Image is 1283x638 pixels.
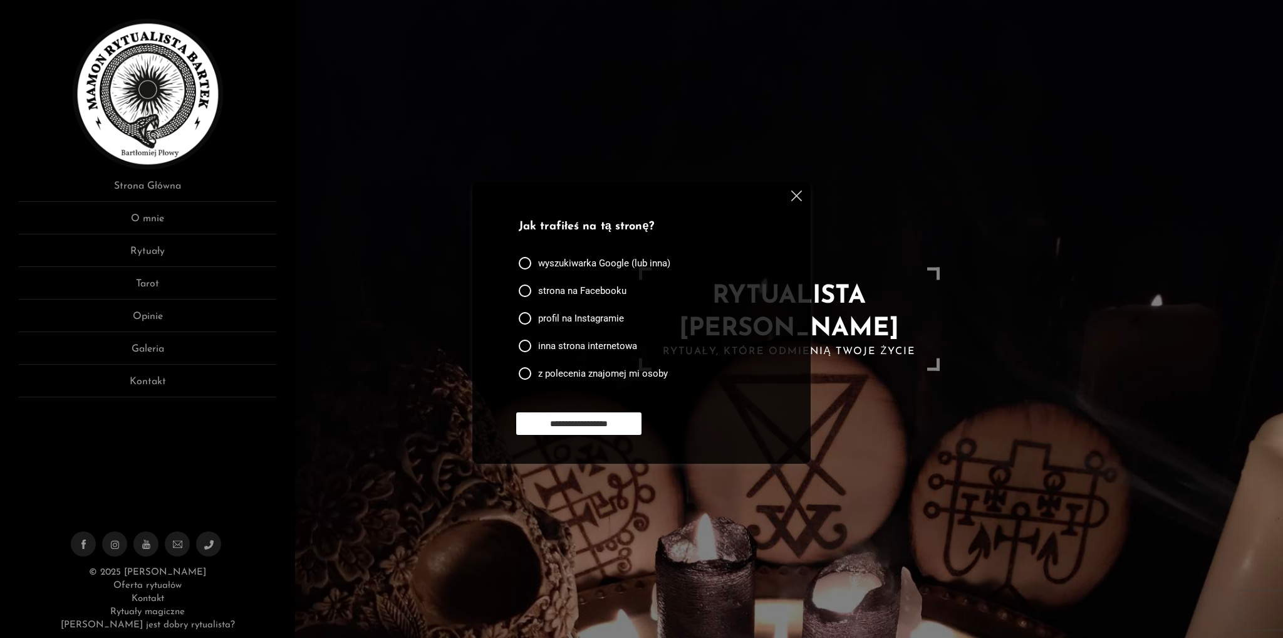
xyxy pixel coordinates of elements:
[538,257,670,269] span: wyszukiwarka Google (lub inna)
[113,581,181,590] a: Oferta rytuałów
[19,342,276,365] a: Galeria
[538,312,624,325] span: profil na Instagramie
[538,367,668,380] span: z polecenia znajomej mi osoby
[110,607,184,617] a: Rytuały magiczne
[19,374,276,397] a: Kontakt
[538,340,637,352] span: inna strona internetowa
[19,211,276,234] a: O mnie
[538,285,626,297] span: strona na Facebooku
[19,309,276,332] a: Opinie
[61,620,235,630] a: [PERSON_NAME] jest dobry rytualista?
[19,276,276,300] a: Tarot
[791,191,802,201] img: cross.svg
[73,19,223,169] img: Rytualista Bartek
[519,219,759,236] p: Jak trafiłeś na tą stronę?
[132,594,164,604] a: Kontakt
[19,179,276,202] a: Strona Główna
[19,244,276,267] a: Rytuały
